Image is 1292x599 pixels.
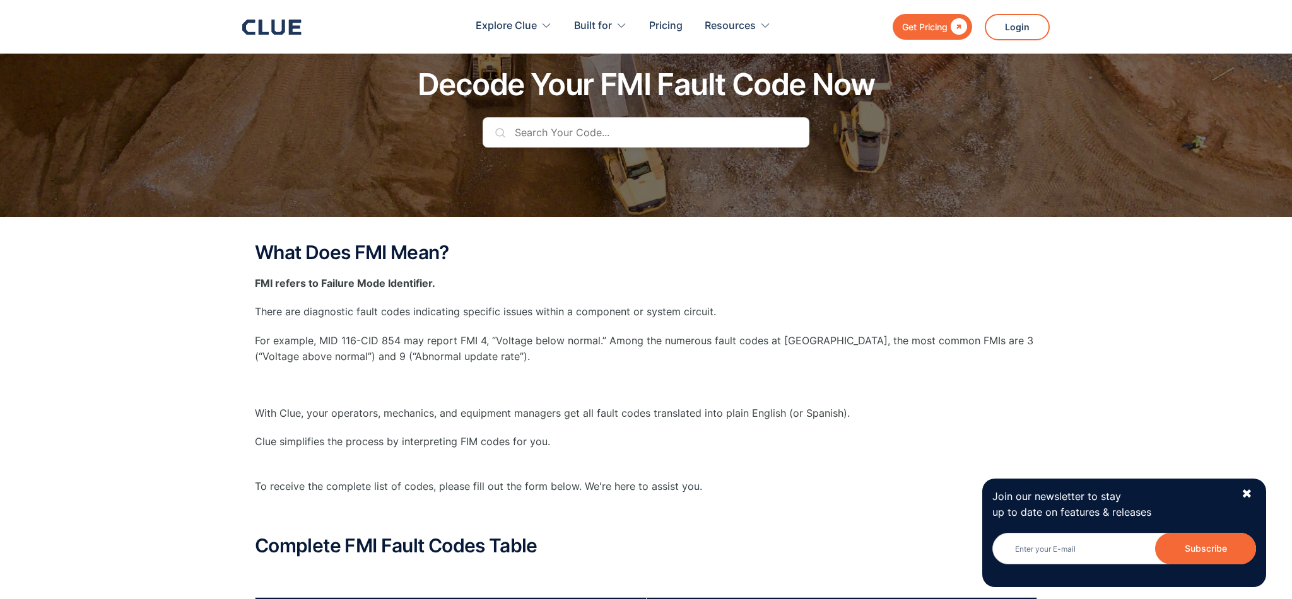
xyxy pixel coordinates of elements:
div: Explore Clue [476,6,552,46]
div: Built for [574,6,627,46]
a: Login [985,14,1050,40]
div: Built for [574,6,612,46]
form: Newsletter [992,533,1256,577]
p: To receive the complete list of codes, please fill out the form below. We're here to assist you. [255,479,1037,494]
h2: Complete FMI Fault Codes Table [255,535,1037,556]
div: Resources [705,6,756,46]
a: Pricing [649,6,683,46]
div: Get Pricing [902,19,948,35]
strong: FMI refers to Failure Mode Identifier. [255,277,435,289]
a: Get Pricing [893,14,972,40]
input: Subscribe [1155,533,1256,564]
input: Search Your Code... [483,117,809,148]
p: There are diagnostic fault codes indicating specific issues within a component or system circuit. [255,304,1037,320]
div: ✖ [1242,486,1252,502]
p: ‍ [255,377,1037,393]
p: ‍ [255,569,1037,584]
input: Enter your E-mail [992,533,1256,564]
div: Resources [705,6,771,46]
p: For example, MID 116-CID 854 may report FMI 4, “Voltage below normal.” Among the numerous fault c... [255,333,1037,364]
p: With Clue, your operators, mechanics, and equipment managers get all fault codes translated into ... [255,405,1037,421]
p: Clue simplifies the process by interpreting FIM codes for you. ‍ [255,434,1037,465]
h1: Decode Your FMI Fault Code Now [418,68,874,102]
h2: What Does FMI Mean? [255,242,1037,263]
p: ‍ [255,507,1037,523]
div:  [948,19,967,35]
div: Explore Clue [476,6,537,46]
p: Join our newsletter to stay up to date on features & releases [992,489,1230,520]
